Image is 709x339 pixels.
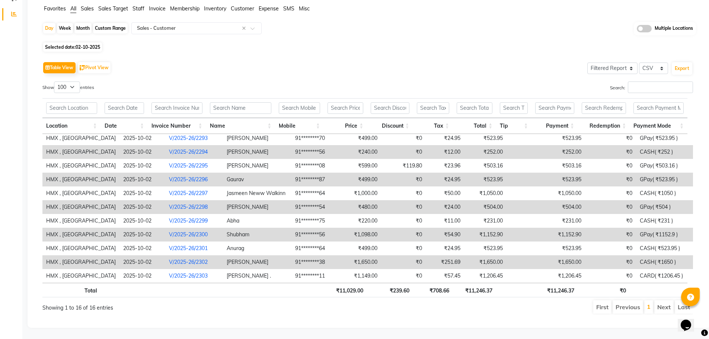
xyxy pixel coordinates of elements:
td: ₹1,650.00 [339,255,381,269]
div: Week [57,23,73,33]
th: Discount: activate to sort column ascending [367,118,413,134]
td: ₹251.69 [426,255,464,269]
td: ₹0 [585,131,636,145]
th: Tip: activate to sort column ascending [496,118,531,134]
td: ₹523.95 [540,173,585,186]
td: CASH( ₹252 ) [636,145,693,159]
th: Total: activate to sort column ascending [453,118,496,134]
td: ₹523.95 [464,131,507,145]
td: ₹220.00 [339,214,381,228]
td: [PERSON_NAME] [223,145,292,159]
td: 2025-10-02 [119,145,165,159]
td: ₹480.00 [339,200,381,214]
td: [PERSON_NAME] [223,255,292,269]
input: Search Price [328,102,363,114]
th: Payment Mode: activate to sort column ascending [630,118,687,134]
td: HMX , [GEOGRAPHIC_DATA] [42,228,119,242]
td: 2025-10-02 [119,131,165,145]
span: Membership [170,5,199,12]
td: ₹523.95 [540,131,585,145]
input: Search Mobile [279,102,320,114]
td: ₹0 [381,242,426,255]
td: [PERSON_NAME] [223,200,292,214]
span: SMS [283,5,294,12]
input: Search Tip [500,102,528,114]
td: ₹119.80 [381,159,426,173]
span: Customer [231,5,254,12]
th: Location: activate to sort column ascending [42,118,101,134]
td: HMX , [GEOGRAPHIC_DATA] [42,200,119,214]
td: ₹24.95 [426,173,464,186]
td: ₹0 [381,200,426,214]
td: ₹0 [381,173,426,186]
a: V/2025-26/2295 [169,162,208,169]
td: ₹0 [585,255,636,269]
td: HMX , [GEOGRAPHIC_DATA] [42,173,119,186]
div: Day [43,23,55,33]
td: ₹0 [585,200,636,214]
div: Month [74,23,92,33]
th: ₹708.66 [413,283,453,297]
td: HMX , [GEOGRAPHIC_DATA] [42,269,119,283]
span: All [70,5,76,12]
td: 2025-10-02 [119,159,165,173]
a: V/2025-26/2293 [169,135,208,141]
button: Export [672,62,692,75]
td: ₹12.00 [426,145,464,159]
td: ₹1,098.00 [339,228,381,242]
input: Search Name [210,102,272,114]
label: Show entries [42,81,94,93]
td: HMX , [GEOGRAPHIC_DATA] [42,145,119,159]
td: ₹0 [381,145,426,159]
td: HMX , [GEOGRAPHIC_DATA] [42,131,119,145]
td: ₹0 [381,255,426,269]
span: Staff [132,5,144,12]
input: Search Location [46,102,97,114]
td: ₹24.00 [426,200,464,214]
td: GPay( ₹1152.9 ) [636,228,693,242]
td: ₹499.00 [339,131,381,145]
td: GPay( ₹523.95 ) [636,131,693,145]
td: 2025-10-02 [119,255,165,269]
td: ₹11.00 [426,214,464,228]
span: Multiple Locations [655,25,693,32]
span: Sales Target [98,5,128,12]
td: ₹0 [585,269,636,283]
td: ₹54.90 [426,228,464,242]
a: V/2025-26/2300 [169,231,208,238]
td: CASH( ₹523.95 ) [636,242,693,255]
td: ₹1,050.00 [540,186,585,200]
td: ₹0 [585,214,636,228]
td: ₹523.95 [464,173,507,186]
th: ₹11,246.37 [531,283,578,297]
td: [PERSON_NAME] [223,159,292,173]
td: 2025-10-02 [119,186,165,200]
span: Clear all [242,25,248,32]
th: Tax: activate to sort column ascending [413,118,453,134]
td: ₹1,050.00 [464,186,507,200]
input: Search Tax [417,102,449,114]
td: CARD( ₹1206.45 ) [636,269,693,283]
button: Pivot View [78,62,111,73]
td: HMX , [GEOGRAPHIC_DATA] [42,159,119,173]
span: Invoice [149,5,166,12]
td: GPay( ₹523.95 ) [636,173,693,186]
td: 2025-10-02 [119,242,165,255]
td: ₹523.95 [464,242,507,255]
span: Misc [299,5,310,12]
td: ₹499.00 [339,242,381,255]
td: ₹252.00 [540,145,585,159]
a: V/2025-26/2297 [169,190,208,196]
td: HMX , [GEOGRAPHIC_DATA] [42,255,119,269]
th: Name: activate to sort column ascending [206,118,275,134]
td: ₹57.45 [426,269,464,283]
div: Custom Range [93,23,128,33]
th: ₹11,029.00 [324,283,367,297]
th: Payment: activate to sort column ascending [531,118,578,134]
td: CASH( ₹1050 ) [636,186,693,200]
th: Redemption: activate to sort column ascending [578,118,630,134]
img: pivot.png [80,65,85,71]
th: Date: activate to sort column ascending [101,118,148,134]
span: Favorites [44,5,66,12]
td: ₹0 [585,228,636,242]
